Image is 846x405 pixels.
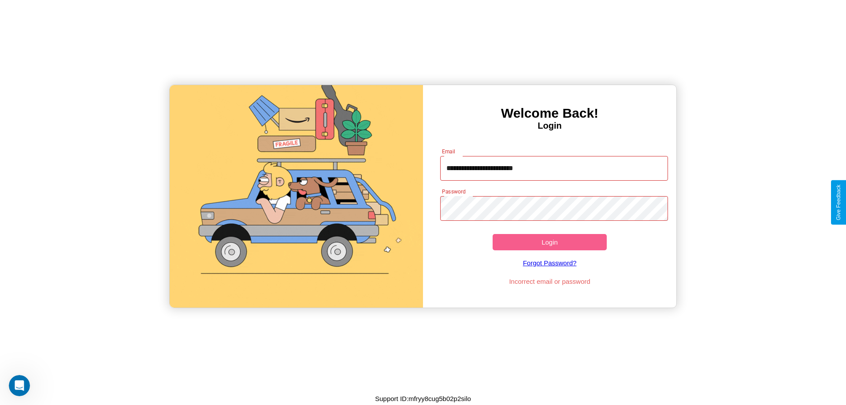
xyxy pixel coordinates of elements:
div: Give Feedback [835,185,842,220]
h3: Welcome Back! [423,106,676,121]
label: Password [442,188,465,195]
iframe: Intercom live chat [9,375,30,396]
img: gif [170,85,423,308]
button: Login [493,234,607,250]
label: Email [442,148,456,155]
h4: Login [423,121,676,131]
p: Incorrect email or password [436,275,664,287]
a: Forgot Password? [436,250,664,275]
p: Support ID: mfryy8cug5b02p2silo [375,393,471,405]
